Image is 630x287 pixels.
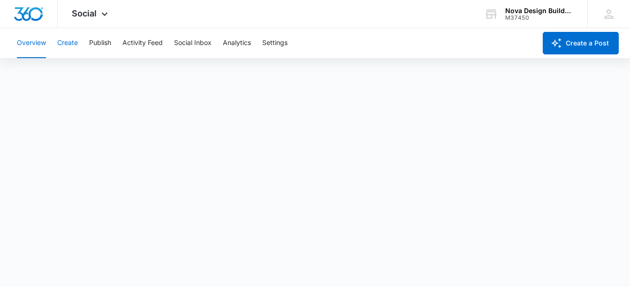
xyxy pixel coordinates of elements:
[174,28,212,58] button: Social Inbox
[72,8,97,18] span: Social
[223,28,251,58] button: Analytics
[89,28,111,58] button: Publish
[543,32,619,54] button: Create a Post
[505,15,574,21] div: account id
[57,28,78,58] button: Create
[17,28,46,58] button: Overview
[262,28,288,58] button: Settings
[122,28,163,58] button: Activity Feed
[505,7,574,15] div: account name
